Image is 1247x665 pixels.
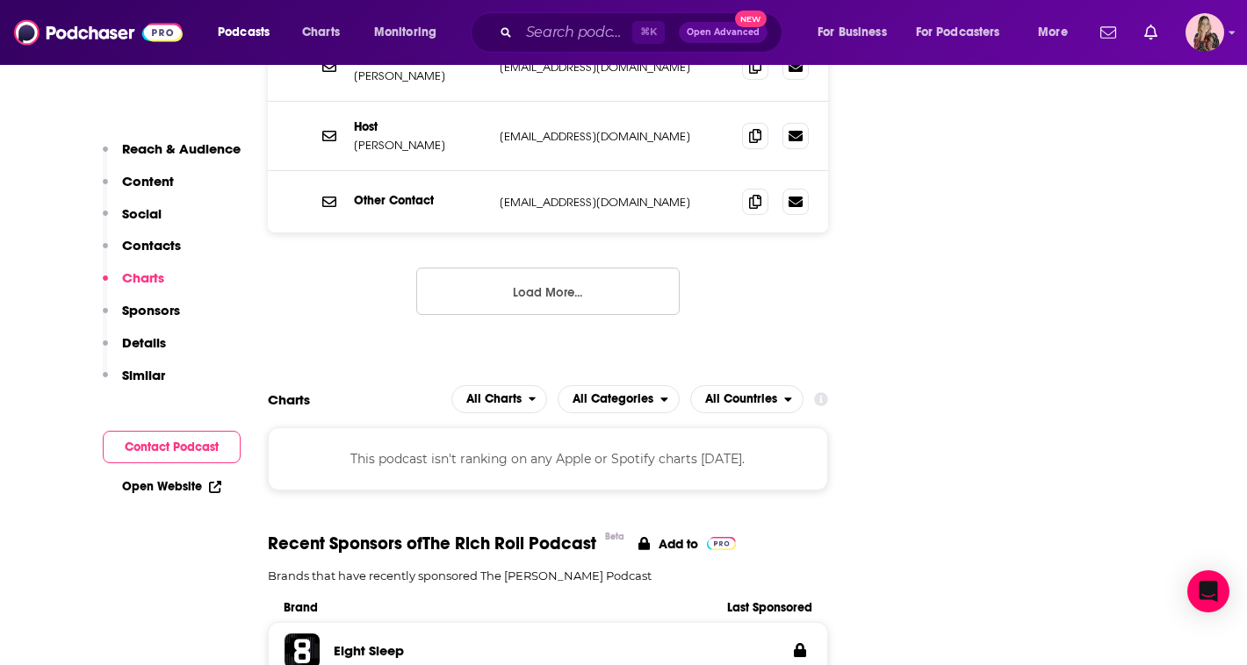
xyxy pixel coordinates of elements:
p: [EMAIL_ADDRESS][DOMAIN_NAME] [500,195,728,210]
span: Open Advanced [687,28,760,37]
button: Open AdvancedNew [679,22,768,43]
h3: Eight Sleep [334,642,404,659]
p: Sponsors [122,302,180,318]
span: Last Sponsored [698,600,812,615]
div: Open Intercom Messenger [1187,570,1229,612]
a: Show notifications dropdown [1137,18,1164,47]
button: Sponsors [103,302,180,334]
button: Details [103,334,166,367]
p: Social [122,205,162,222]
p: Content [122,173,174,189]
span: For Business [818,20,887,45]
button: Content [103,173,174,205]
button: open menu [905,18,1026,46]
button: open menu [451,385,548,413]
input: Search podcasts, credits, & more... [519,18,632,46]
div: This podcast isn't ranking on any Apple or Spotify charts [DATE]. [268,427,828,490]
button: Contacts [103,237,181,269]
button: Charts [103,269,164,302]
h2: Platforms [451,385,548,413]
span: Brand [284,600,698,615]
p: Charts [122,269,164,286]
span: Logged in as ericabrady [1186,13,1224,52]
span: All Categories [573,393,653,405]
button: Social [103,205,162,238]
span: Charts [302,20,340,45]
p: Brands that have recently sponsored The [PERSON_NAME] Podcast [268,568,828,583]
img: User Profile [1186,13,1224,52]
p: [EMAIL_ADDRESS][DOMAIN_NAME] [500,129,728,144]
div: Search podcasts, credits, & more... [487,12,799,53]
p: Contacts [122,237,181,254]
p: Host [354,119,486,134]
span: Podcasts [218,20,270,45]
button: open menu [805,18,909,46]
p: Other Contact [354,193,486,208]
button: open menu [1026,18,1090,46]
button: open menu [205,18,292,46]
button: open menu [362,18,459,46]
p: [EMAIL_ADDRESS][DOMAIN_NAME] [500,60,728,75]
button: Similar [103,367,165,399]
a: Open Website [122,479,221,494]
h2: Charts [268,391,310,408]
p: [PERSON_NAME] [354,138,486,153]
p: [PERSON_NAME] [354,68,486,83]
button: Reach & Audience [103,140,241,173]
h2: Countries [690,385,804,413]
button: Contact Podcast [103,431,241,463]
button: open menu [558,385,680,413]
span: ⌘ K [632,21,665,44]
a: Add to [638,533,736,554]
span: All Countries [705,393,777,405]
p: Details [122,334,166,351]
span: All Charts [466,393,522,405]
button: Load More... [416,268,680,315]
span: Recent Sponsors of The Rich Roll Podcast [268,533,596,554]
h2: Categories [558,385,680,413]
img: Podchaser - Follow, Share and Rate Podcasts [14,16,183,49]
span: Monitoring [374,20,436,45]
p: Reach & Audience [122,140,241,157]
p: Add to [659,536,698,552]
a: Charts [291,18,350,46]
span: More [1038,20,1068,45]
a: Show notifications dropdown [1093,18,1123,47]
span: For Podcasters [916,20,1000,45]
p: Similar [122,367,165,383]
button: Show profile menu [1186,13,1224,52]
div: Beta [605,531,624,542]
img: Pro Logo [707,537,736,550]
button: open menu [690,385,804,413]
span: New [735,11,767,27]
